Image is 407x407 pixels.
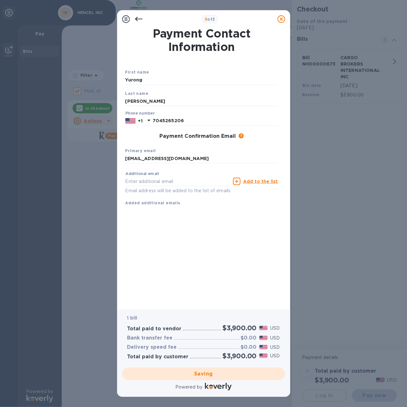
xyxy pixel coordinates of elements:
b: Last name [125,91,149,96]
h3: Total paid by customer [127,354,189,360]
h3: $0.00 [241,335,257,341]
p: USD [270,335,280,341]
img: USD [259,336,268,340]
p: USD [270,325,280,332]
input: Enter your last name [125,96,278,106]
h3: Total paid to vendor [127,326,182,332]
h2: $3,900.00 [222,352,256,360]
input: Enter your phone number [153,116,278,126]
img: USD [259,345,268,349]
input: Enter your first name [125,75,278,85]
img: US [125,117,136,124]
p: Powered by [175,384,202,390]
h3: Bank transfer fee [127,335,173,341]
h2: $3,900.00 [222,324,256,332]
u: Add to the list [243,179,278,184]
p: +1 [138,118,143,124]
b: Added additional emails [125,200,180,205]
h1: Payment Contact Information [125,27,278,53]
h3: Delivery speed fee [127,344,177,350]
label: Additional email [125,172,159,176]
h3: $0.00 [241,344,257,350]
img: USD [259,354,268,358]
p: USD [270,353,280,359]
b: of 3 [205,17,215,22]
img: Logo [205,383,232,390]
p: USD [270,344,280,351]
h3: Payment Confirmation Email [160,133,236,139]
input: Enter your primary name [125,154,278,164]
img: USD [259,326,268,330]
label: Phone number [125,112,155,116]
b: Primary email [125,148,156,153]
b: First name [125,70,149,74]
input: Enter additional email [125,177,231,186]
b: 1 bill [127,315,137,320]
span: 3 [205,17,207,22]
p: Email address will be added to the list of emails [125,187,231,194]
